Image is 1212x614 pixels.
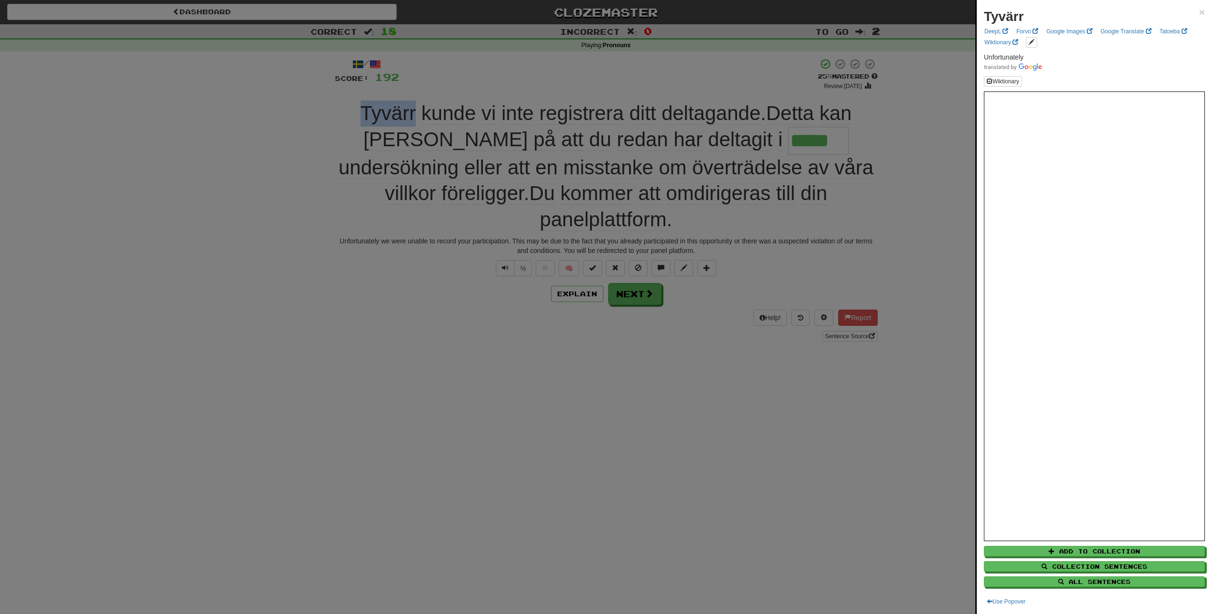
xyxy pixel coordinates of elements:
[982,26,1011,37] a: DeepL
[1026,37,1037,48] button: edit links
[984,546,1205,556] button: Add to Collection
[984,9,1024,24] strong: Tyvärr
[1199,7,1205,17] button: Close
[982,37,1021,48] a: Wiktionary
[1098,26,1154,37] a: Google Translate
[1199,7,1205,18] span: ×
[984,53,1023,61] span: Unfortunately
[1157,26,1190,37] a: Tatoeba
[984,76,1022,87] button: Wiktionary
[984,596,1028,607] button: Use Popover
[1043,26,1095,37] a: Google Images
[984,63,1042,71] img: Color short
[984,576,1205,587] button: All Sentences
[984,561,1205,572] button: Collection Sentences
[1013,26,1041,37] a: Forvo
